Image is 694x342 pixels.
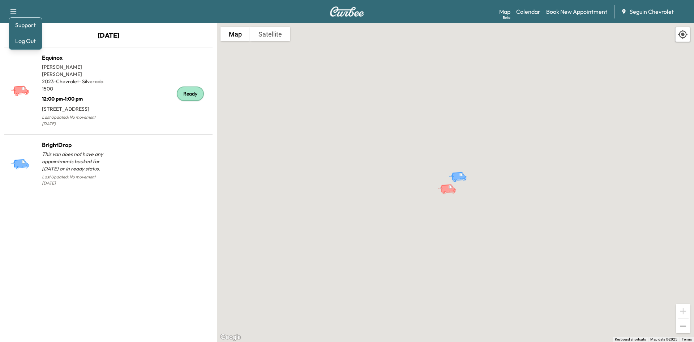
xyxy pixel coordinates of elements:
span: Map data ©2025 [650,337,677,341]
h1: BrightDrop [42,140,108,149]
button: Log Out [12,35,39,47]
p: 12:00 pm - 1:00 pm [42,92,108,102]
a: Terms (opens in new tab) [682,337,692,341]
span: Seguin Chevrolet [630,7,674,16]
img: Google [219,333,243,342]
button: Show satellite imagery [250,27,290,41]
div: Ready [177,86,204,101]
p: [STREET_ADDRESS] [42,102,108,113]
button: Show street map [220,27,250,41]
p: 2023 - Chevrolet - Silverado 1500 [42,78,108,92]
div: Recenter map [675,27,690,42]
a: MapBeta [499,7,510,16]
gmp-advanced-marker: BrightDrop [448,164,474,177]
div: Beta [503,15,510,20]
button: Keyboard shortcuts [615,337,646,342]
a: Calendar [516,7,540,16]
p: This van does not have any appointments booked for [DATE] or in ready status. [42,151,108,172]
img: Curbee Logo [330,7,364,17]
a: Open this area in Google Maps (opens a new window) [219,333,243,342]
p: Last Updated: No movement [DATE] [42,172,108,188]
button: Zoom in [676,304,690,318]
h1: Equinox [42,53,108,62]
p: Last Updated: No movement [DATE] [42,113,108,128]
p: [PERSON_NAME] [PERSON_NAME] [42,63,108,78]
button: Zoom out [676,319,690,333]
a: Book New Appointment [546,7,607,16]
gmp-advanced-marker: Equinox [437,176,463,189]
a: Support [12,21,39,29]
